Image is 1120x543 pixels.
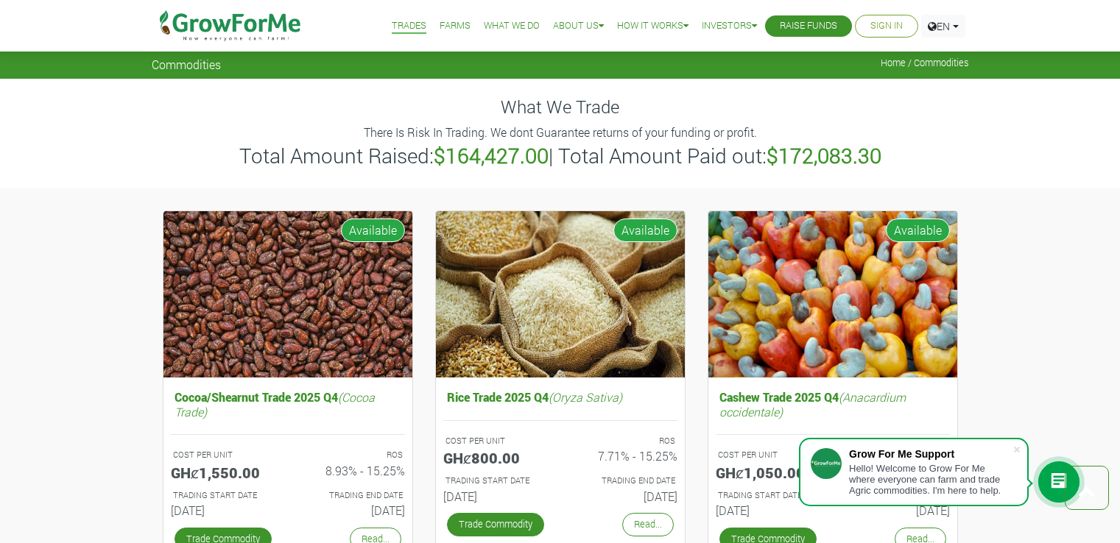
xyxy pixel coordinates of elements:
[849,463,1012,496] div: Hello! Welcome to Grow For Me where everyone can farm and trade Agric commodities. I'm here to help.
[571,489,677,503] h6: [DATE]
[301,489,403,502] p: Estimated Trading End Date
[299,503,405,517] h6: [DATE]
[881,57,969,68] span: Home / Commodities
[163,211,412,378] img: growforme image
[341,219,405,242] span: Available
[702,18,757,34] a: Investors
[549,389,622,405] i: (Oryza Sativa)
[553,18,604,34] a: About Us
[708,211,957,378] img: growforme image
[870,18,903,34] a: Sign In
[175,389,375,419] i: (Cocoa Trade)
[484,18,540,34] a: What We Do
[445,435,547,447] p: COST PER UNIT
[440,18,471,34] a: Farms
[171,386,405,422] h5: Cocoa/Shearnut Trade 2025 Q4
[622,513,674,536] a: Read...
[718,489,820,502] p: Estimated Trading Start Date
[844,503,950,517] h6: [DATE]
[921,15,965,38] a: EN
[171,464,277,481] h5: GHȼ1,550.00
[299,464,405,478] h6: 8.93% - 15.25%
[718,449,820,461] p: COST PER UNIT
[716,503,822,517] h6: [DATE]
[574,475,675,487] p: Estimated Trading End Date
[171,503,277,517] h6: [DATE]
[173,449,275,461] p: COST PER UNIT
[849,448,1012,460] div: Grow For Me Support
[154,124,967,141] p: There Is Risk In Trading. We dont Guarantee returns of your funding or profit.
[443,386,677,509] a: Rice Trade 2025 Q4(Oryza Sativa) COST PER UNIT GHȼ800.00 ROS 7.71% - 15.25% TRADING START DATE [D...
[301,449,403,461] p: ROS
[436,211,685,378] img: growforme image
[152,57,221,71] span: Commodities
[571,449,677,463] h6: 7.71% - 15.25%
[716,386,950,523] a: Cashew Trade 2025 Q4(Anacardium occidentale) COST PER UNIT GHȼ1,050.00 ROS 8.09% - 15.28% TRADING...
[443,489,549,503] h6: [DATE]
[154,143,967,168] h3: Total Amount Raised: | Total Amount Paid out:
[574,435,675,447] p: ROS
[716,386,950,422] h5: Cashew Trade 2025 Q4
[613,219,677,242] span: Available
[445,475,547,487] p: Estimated Trading Start Date
[716,464,822,481] h5: GHȼ1,050.00
[443,449,549,466] h5: GHȼ800.00
[780,18,837,34] a: Raise Funds
[171,386,405,523] a: Cocoa/Shearnut Trade 2025 Q4(Cocoa Trade) COST PER UNIT GHȼ1,550.00 ROS 8.93% - 15.25% TRADING ST...
[443,386,677,408] h5: Rice Trade 2025 Q4
[173,489,275,502] p: Estimated Trading Start Date
[434,142,549,169] b: $164,427.00
[152,96,969,118] h4: What We Trade
[447,513,544,536] a: Trade Commodity
[392,18,426,34] a: Trades
[719,389,906,419] i: (Anacardium occidentale)
[886,219,950,242] span: Available
[617,18,688,34] a: How it Works
[767,142,881,169] b: $172,083.30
